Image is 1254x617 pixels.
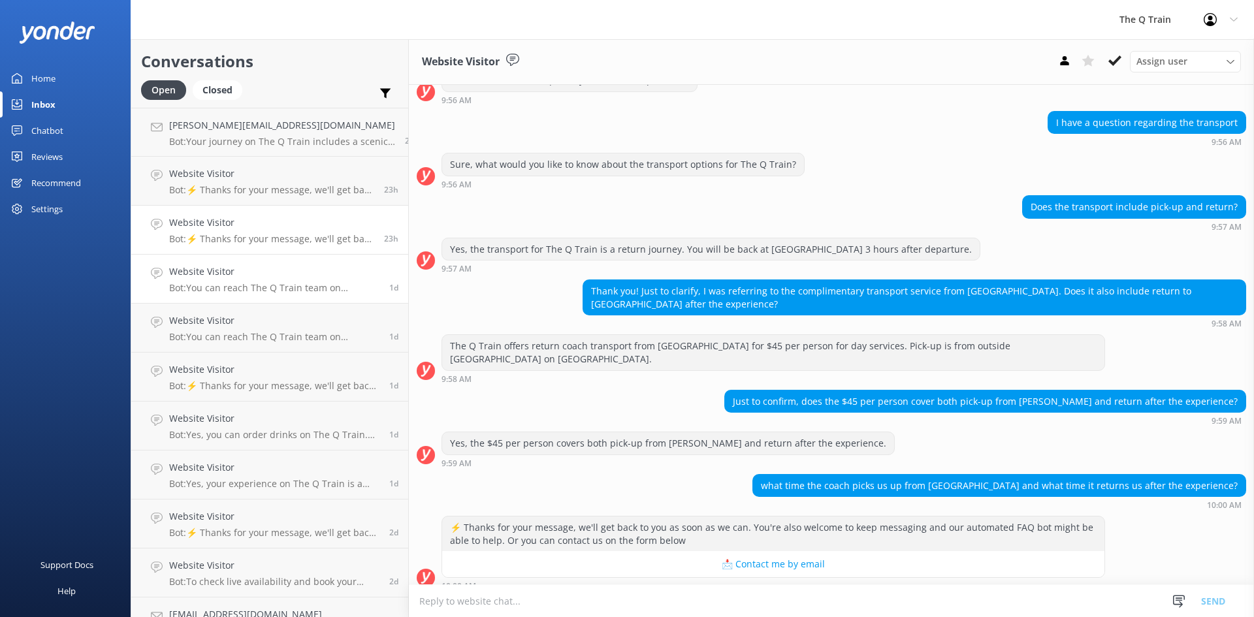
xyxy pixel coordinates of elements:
[752,500,1246,509] div: 10:00am 11-Aug-2025 (UTC +10:00) Australia/Sydney
[1136,54,1187,69] span: Assign user
[422,54,500,71] h3: Website Visitor
[389,429,398,440] span: 11:58am 10-Aug-2025 (UTC +10:00) Australia/Sydney
[1023,196,1246,218] div: Does the transport include pick-up and return?
[141,82,193,97] a: Open
[169,362,379,377] h4: Website Visitor
[131,108,408,157] a: [PERSON_NAME][EMAIL_ADDRESS][DOMAIN_NAME]Bot:Your journey on The Q Train includes a scenic 3-hour...
[442,97,472,104] strong: 9:56 AM
[31,196,63,222] div: Settings
[405,135,419,146] span: 11:08am 11-Aug-2025 (UTC +10:00) Australia/Sydney
[40,552,93,578] div: Support Docs
[20,22,95,43] img: yonder-white-logo.png
[442,238,980,261] div: Yes, the transport for The Q Train is a return journey. You will be back at [GEOGRAPHIC_DATA] 3 h...
[724,416,1246,425] div: 09:59am 11-Aug-2025 (UTC +10:00) Australia/Sydney
[442,432,894,454] div: Yes, the $45 per person covers both pick-up from [PERSON_NAME] and return after the experience.
[1212,223,1242,231] strong: 9:57 AM
[193,80,242,100] div: Closed
[169,380,379,392] p: Bot: ⚡ Thanks for your message, we'll get back to you as soon as we can. You're also welcome to k...
[31,118,63,144] div: Chatbot
[442,551,1104,577] button: 📩 Contact me by email
[389,576,398,587] span: 12:43pm 09-Aug-2025 (UTC +10:00) Australia/Sydney
[442,460,472,467] strong: 9:59 AM
[442,153,804,176] div: Sure, what would you like to know about the transport options for The Q Train?
[442,375,472,383] strong: 9:58 AM
[193,82,249,97] a: Closed
[442,265,472,273] strong: 9:57 AM
[442,582,476,590] strong: 10:00 AM
[1048,112,1246,134] div: I have a question regarding the transport
[169,509,379,524] h4: Website Visitor
[131,451,408,499] a: Website VisitorBot:Yes, your experience on The Q Train is a return journey. The train will have y...
[442,374,1105,383] div: 09:58am 11-Aug-2025 (UTC +10:00) Australia/Sydney
[169,264,379,279] h4: Website Visitor
[169,478,379,490] p: Bot: Yes, your experience on The Q Train is a return journey. The train will have you back at [GE...
[131,548,408,597] a: Website VisitorBot:To check live availability and book your experience, please click [URL][DOMAIN...
[141,80,186,100] div: Open
[169,118,395,133] h4: [PERSON_NAME][EMAIL_ADDRESS][DOMAIN_NAME]
[31,144,63,170] div: Reviews
[31,170,81,196] div: Recommend
[583,280,1246,315] div: Thank you! Just to clarify, I was referring to the complimentary transport service from [GEOGRAPH...
[141,49,398,74] h2: Conversations
[384,233,398,244] span: 10:00am 11-Aug-2025 (UTC +10:00) Australia/Sydney
[169,184,374,196] p: Bot: ⚡ Thanks for your message, we'll get back to you as soon as we can. You're also welcome to k...
[169,166,374,181] h4: Website Visitor
[131,304,408,353] a: Website VisitorBot:You can reach The Q Train team on [PHONE_NUMBER] or email [EMAIL_ADDRESS][DOMA...
[131,402,408,451] a: Website VisitorBot:Yes, you can order drinks on The Q Train. Our drinks menu features a curated s...
[389,331,398,342] span: 02:08pm 10-Aug-2025 (UTC +10:00) Australia/Sydney
[753,475,1246,497] div: what time the coach picks us up from [GEOGRAPHIC_DATA] and what time it returns us after the expe...
[31,65,56,91] div: Home
[131,499,408,548] a: Website VisitorBot:⚡ Thanks for your message, we'll get back to you as soon as we can. You're als...
[169,576,379,588] p: Bot: To check live availability and book your experience, please click [URL][DOMAIN_NAME].
[442,181,472,189] strong: 9:56 AM
[583,319,1246,328] div: 09:58am 11-Aug-2025 (UTC +10:00) Australia/Sydney
[169,331,379,343] p: Bot: You can reach The Q Train team on [PHONE_NUMBER] or email [EMAIL_ADDRESS][DOMAIN_NAME]. For ...
[57,578,76,604] div: Help
[1130,51,1241,72] div: Assign User
[31,91,56,118] div: Inbox
[169,136,395,148] p: Bot: Your journey on The Q Train includes a scenic 3-hour train journey and 5 courses of local pr...
[442,335,1104,370] div: The Q Train offers return coach transport from [GEOGRAPHIC_DATA] for $45 per person for day servi...
[1022,222,1246,231] div: 09:57am 11-Aug-2025 (UTC +10:00) Australia/Sydney
[131,206,408,255] a: Website VisitorBot:⚡ Thanks for your message, we'll get back to you as soon as we can. You're als...
[442,264,980,273] div: 09:57am 11-Aug-2025 (UTC +10:00) Australia/Sydney
[1207,501,1242,509] strong: 10:00 AM
[169,282,379,294] p: Bot: You can reach The Q Train team on [PHONE_NUMBER] or email [EMAIL_ADDRESS][DOMAIN_NAME]. For ...
[389,380,398,391] span: 12:33pm 10-Aug-2025 (UTC +10:00) Australia/Sydney
[169,215,374,230] h4: Website Visitor
[131,353,408,402] a: Website VisitorBot:⚡ Thanks for your message, we'll get back to you as soon as we can. You're als...
[389,478,398,489] span: 11:20am 10-Aug-2025 (UTC +10:00) Australia/Sydney
[442,581,1105,590] div: 10:00am 11-Aug-2025 (UTC +10:00) Australia/Sydney
[131,255,408,304] a: Website VisitorBot:You can reach The Q Train team on [PHONE_NUMBER] or email [EMAIL_ADDRESS][DOMA...
[169,411,379,426] h4: Website Visitor
[169,460,379,475] h4: Website Visitor
[1212,138,1242,146] strong: 9:56 AM
[1212,320,1242,328] strong: 9:58 AM
[1048,137,1246,146] div: 09:56am 11-Aug-2025 (UTC +10:00) Australia/Sydney
[384,184,398,195] span: 10:14am 11-Aug-2025 (UTC +10:00) Australia/Sydney
[169,429,379,441] p: Bot: Yes, you can order drinks on The Q Train. Our drinks menu features a curated selection of lo...
[725,390,1246,413] div: Just to confirm, does the $45 per person cover both pick-up from [PERSON_NAME] and return after t...
[131,157,408,206] a: Website VisitorBot:⚡ Thanks for your message, we'll get back to you as soon as we can. You're als...
[169,527,379,539] p: Bot: ⚡ Thanks for your message, we'll get back to you as soon as we can. You're also welcome to k...
[389,282,398,293] span: 07:59pm 10-Aug-2025 (UTC +10:00) Australia/Sydney
[442,458,895,467] div: 09:59am 11-Aug-2025 (UTC +10:00) Australia/Sydney
[442,95,698,104] div: 09:56am 11-Aug-2025 (UTC +10:00) Australia/Sydney
[169,558,379,573] h4: Website Visitor
[442,516,1104,551] div: ⚡ Thanks for your message, we'll get back to you as soon as we can. You're also welcome to keep m...
[1212,417,1242,425] strong: 9:59 AM
[169,233,374,245] p: Bot: ⚡ Thanks for your message, we'll get back to you as soon as we can. You're also welcome to k...
[389,527,398,538] span: 01:23am 10-Aug-2025 (UTC +10:00) Australia/Sydney
[442,180,805,189] div: 09:56am 11-Aug-2025 (UTC +10:00) Australia/Sydney
[169,313,379,328] h4: Website Visitor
